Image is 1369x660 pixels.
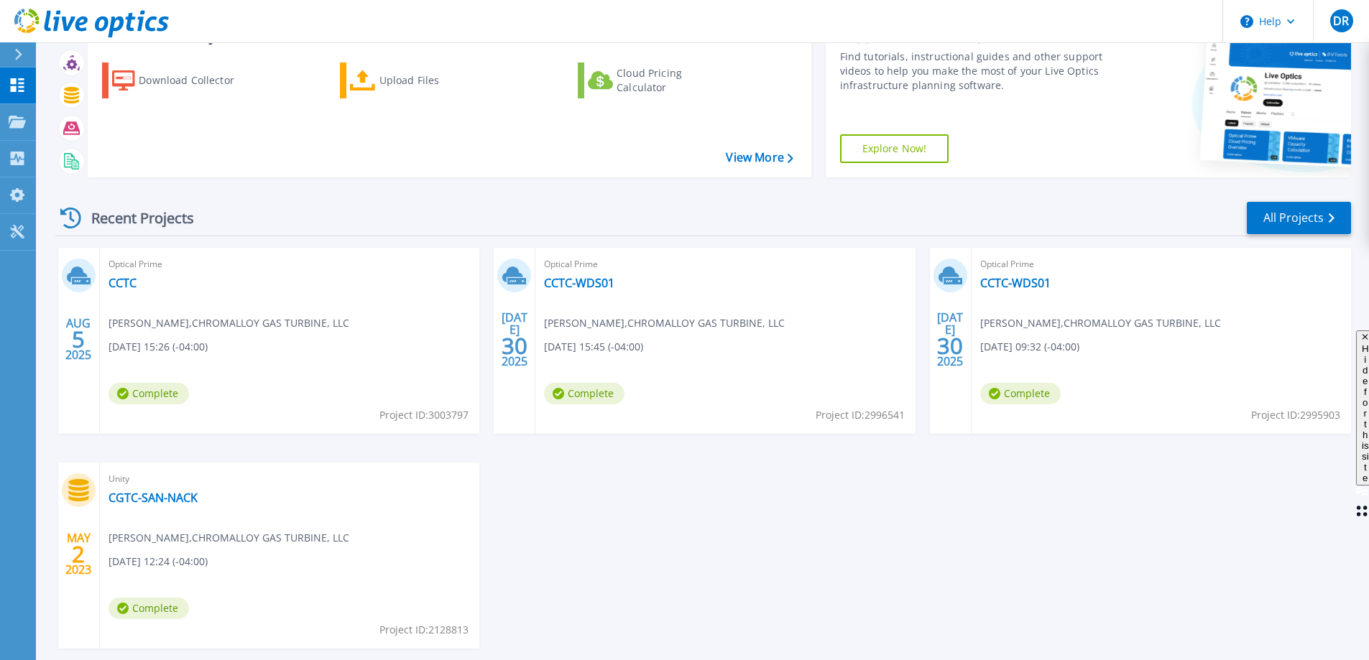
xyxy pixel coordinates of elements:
span: 30 [937,340,963,352]
span: DR [1333,15,1349,27]
div: Cloud Pricing Calculator [617,66,732,95]
span: Complete [109,383,189,404]
span: Optical Prime [109,256,471,272]
div: MAY 2023 [65,528,92,580]
span: [DATE] 15:45 (-04:00) [544,339,643,355]
div: Find tutorials, instructional guides and other support videos to help you make the most of your L... [840,50,1108,93]
a: All Projects [1247,202,1351,234]
div: Download Collector [139,66,254,95]
span: Project ID: 2128813 [379,622,469,638]
a: CCTC-WDS01 [980,276,1051,290]
span: Project ID: 2995903 [1251,407,1340,423]
span: [PERSON_NAME] , CHROMALLOY GAS TURBINE, LLC [544,315,785,331]
span: [PERSON_NAME] , CHROMALLOY GAS TURBINE, LLC [109,315,349,331]
div: AUG 2025 [65,313,92,366]
span: Complete [980,383,1061,404]
a: Explore Now! [840,134,949,163]
a: CGTC-SAN-NACK [109,491,198,505]
span: Complete [544,383,624,404]
div: [DATE] 2025 [501,313,528,366]
div: Upload Files [379,66,494,95]
div: [DATE] 2025 [936,313,964,366]
span: 30 [502,340,527,352]
span: [DATE] 15:26 (-04:00) [109,339,208,355]
a: Cloud Pricing Calculator [578,62,738,98]
a: CCTC-WDS01 [544,276,614,290]
span: [DATE] 12:24 (-04:00) [109,554,208,570]
a: Download Collector [102,62,262,98]
span: Complete [109,598,189,619]
a: CCTC [109,276,137,290]
span: Project ID: 2996541 [816,407,905,423]
span: [PERSON_NAME] , CHROMALLOY GAS TURBINE, LLC [980,315,1221,331]
span: [PERSON_NAME] , CHROMALLOY GAS TURBINE, LLC [109,530,349,546]
span: Optical Prime [544,256,906,272]
span: 5 [72,333,85,345]
span: Unity [109,471,471,487]
h3: Start a New Project [102,28,793,44]
span: Optical Prime [980,256,1342,272]
a: View More [726,151,793,164]
span: 2 [72,548,85,560]
span: Project ID: 3003797 [379,407,469,423]
a: Upload Files [340,62,500,98]
div: Recent Projects [55,200,213,236]
span: [DATE] 09:32 (-04:00) [980,339,1079,355]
